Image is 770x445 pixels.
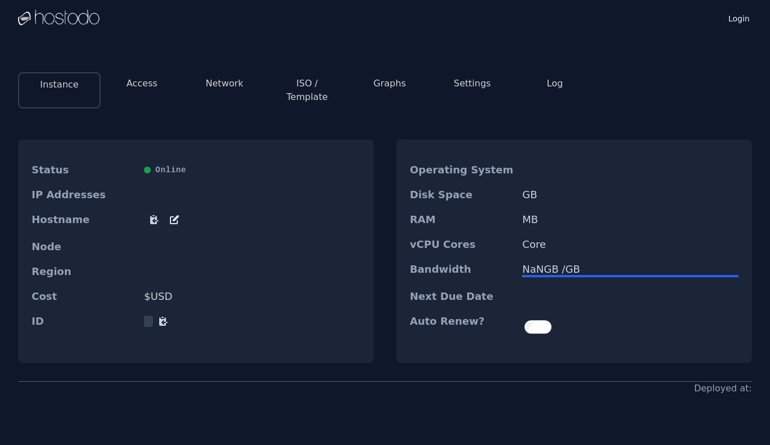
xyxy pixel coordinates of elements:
[144,164,360,176] div: Online
[410,189,513,200] dt: Disk Space
[410,214,513,225] dt: RAM
[144,291,360,302] dd: $ USD
[410,291,513,302] dt: Next Due Date
[547,77,563,90] button: Log
[410,316,513,338] dt: Auto Renew?
[32,214,135,228] dt: Hostname
[205,77,243,90] button: Network
[32,241,135,252] dt: Node
[32,164,135,176] dt: Status
[726,11,752,24] a: Login
[522,239,738,250] dd: Core
[522,214,738,225] dd: MB
[410,264,513,277] dt: Bandwidth
[275,77,339,104] button: ISO / Template
[454,77,491,90] button: Settings
[32,316,135,327] dt: ID
[410,164,513,176] dt: Operating System
[32,189,135,200] dt: IP Addresses
[522,189,738,200] dd: GB
[694,382,752,395] div: Deployed at:
[522,264,738,275] div: NaN GB / GB
[40,78,78,91] button: Instance
[18,10,99,27] img: Logo
[374,77,406,90] button: Graphs
[32,266,135,277] dt: Region
[32,291,135,302] dt: Cost
[126,77,158,90] button: Access
[410,239,513,250] dt: vCPU Cores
